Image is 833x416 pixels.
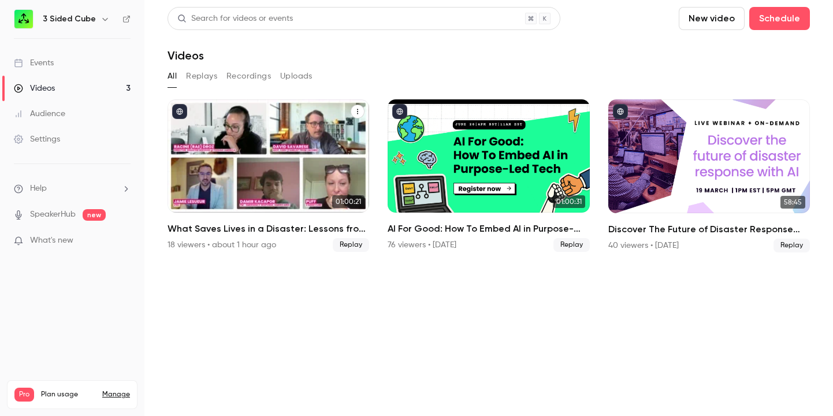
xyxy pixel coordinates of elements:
[168,67,177,86] button: All
[14,183,131,195] li: help-dropdown-opener
[388,99,589,252] a: 01:00:31AI For Good: How To Embed AI in Purpose-Led Tech76 viewers • [DATE]Replay
[177,13,293,25] div: Search for videos or events
[172,104,187,119] button: published
[388,99,589,252] li: AI For Good: How To Embed AI in Purpose-Led Tech
[102,390,130,399] a: Manage
[168,222,369,236] h2: What Saves Lives in a Disaster: Lessons from the Frontlines of Tech
[553,238,590,252] span: Replay
[30,209,76,221] a: SpeakerHub
[186,67,217,86] button: Replays
[117,236,131,246] iframe: Noticeable Trigger
[773,239,810,252] span: Replay
[168,99,369,252] li: What Saves Lives in a Disaster: Lessons from the Frontlines of Tech
[14,83,55,94] div: Videos
[168,7,810,409] section: Videos
[333,238,369,252] span: Replay
[749,7,810,30] button: Schedule
[168,49,204,62] h1: Videos
[14,133,60,145] div: Settings
[14,388,34,402] span: Pro
[30,235,73,247] span: What's new
[392,104,407,119] button: published
[43,13,96,25] h6: 3 Sided Cube
[168,99,369,252] a: 01:00:21What Saves Lives in a Disaster: Lessons from the Frontlines of Tech18 viewers • about 1 h...
[388,239,456,251] div: 76 viewers • [DATE]
[14,108,65,120] div: Audience
[14,10,33,28] img: 3 Sided Cube
[613,104,628,119] button: published
[41,390,95,399] span: Plan usage
[30,183,47,195] span: Help
[280,67,313,86] button: Uploads
[226,67,271,86] button: Recordings
[679,7,745,30] button: New video
[780,196,805,209] span: 58:45
[388,222,589,236] h2: AI For Good: How To Embed AI in Purpose-Led Tech
[608,99,810,252] li: Discover The Future of Disaster Response With AI
[168,239,276,251] div: 18 viewers • about 1 hour ago
[608,240,679,251] div: 40 viewers • [DATE]
[608,99,810,252] a: 58:45Discover The Future of Disaster Response With AI40 viewers • [DATE]Replay
[332,195,365,208] span: 01:00:21
[553,195,585,208] span: 01:00:31
[608,222,810,236] h2: Discover The Future of Disaster Response With AI
[168,99,810,252] ul: Videos
[14,57,54,69] div: Events
[83,209,106,221] span: new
